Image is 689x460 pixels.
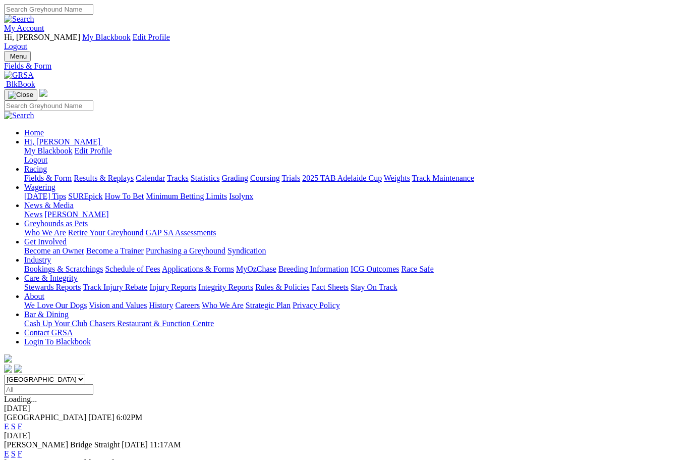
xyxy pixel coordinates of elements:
[146,192,227,200] a: Minimum Betting Limits
[24,319,87,328] a: Cash Up Your Club
[4,80,35,88] a: BlkBook
[86,246,144,255] a: Become a Trainer
[4,404,685,413] div: [DATE]
[89,301,147,310] a: Vision and Values
[302,174,382,182] a: 2025 TAB Adelaide Cup
[24,228,66,237] a: Who We Are
[105,265,160,273] a: Schedule of Fees
[68,192,102,200] a: SUREpick
[24,328,73,337] a: Contact GRSA
[4,42,27,50] a: Logout
[175,301,200,310] a: Careers
[24,201,74,210] a: News & Media
[4,413,86,422] span: [GEOGRAPHIC_DATA]
[227,246,266,255] a: Syndication
[44,210,108,219] a: [PERSON_NAME]
[312,283,349,291] a: Fact Sheets
[222,174,248,182] a: Grading
[24,228,685,237] div: Greyhounds as Pets
[401,265,433,273] a: Race Safe
[24,265,103,273] a: Bookings & Scratchings
[24,128,44,137] a: Home
[24,192,685,201] div: Wagering
[4,51,31,62] button: Toggle navigation
[4,100,93,111] input: Search
[24,246,685,255] div: Get Involved
[150,440,181,449] span: 11:17AM
[133,33,170,41] a: Edit Profile
[74,174,134,182] a: Results & Replays
[24,165,47,173] a: Racing
[11,449,16,458] a: S
[167,174,189,182] a: Tracks
[384,174,410,182] a: Weights
[24,274,78,282] a: Care & Integrity
[117,413,143,422] span: 6:02PM
[24,265,685,274] div: Industry
[4,440,120,449] span: [PERSON_NAME] Bridge Straight
[24,137,102,146] a: Hi, [PERSON_NAME]
[24,255,51,264] a: Industry
[149,301,173,310] a: History
[4,33,80,41] span: Hi, [PERSON_NAME]
[4,89,37,100] button: Toggle navigation
[4,431,685,440] div: [DATE]
[202,301,244,310] a: Who We Are
[24,219,88,228] a: Greyhounds as Pets
[122,440,148,449] span: [DATE]
[39,89,47,97] img: logo-grsa-white.png
[18,422,22,431] a: F
[293,301,340,310] a: Privacy Policy
[18,449,22,458] a: F
[6,80,35,88] span: BlkBook
[11,422,16,431] a: S
[24,283,81,291] a: Stewards Reports
[24,337,91,346] a: Login To Blackbook
[4,384,93,395] input: Select date
[255,283,310,291] a: Rules & Policies
[24,146,73,155] a: My Blackbook
[4,15,34,24] img: Search
[24,210,42,219] a: News
[4,395,37,403] span: Loading...
[4,4,93,15] input: Search
[198,283,253,291] a: Integrity Reports
[146,228,216,237] a: GAP SA Assessments
[89,319,214,328] a: Chasers Restaurant & Function Centre
[351,265,399,273] a: ICG Outcomes
[68,228,144,237] a: Retire Your Greyhound
[281,174,300,182] a: Trials
[24,310,69,319] a: Bar & Dining
[24,237,67,246] a: Get Involved
[4,24,44,32] a: My Account
[24,319,685,328] div: Bar & Dining
[24,146,685,165] div: Hi, [PERSON_NAME]
[24,174,685,183] div: Racing
[24,301,87,310] a: We Love Our Dogs
[162,265,234,273] a: Applications & Forms
[149,283,196,291] a: Injury Reports
[24,283,685,292] div: Care & Integrity
[4,354,12,363] img: logo-grsa-white.png
[191,174,220,182] a: Statistics
[24,137,100,146] span: Hi, [PERSON_NAME]
[146,246,225,255] a: Purchasing a Greyhound
[412,174,474,182] a: Track Maintenance
[24,174,72,182] a: Fields & Form
[4,62,685,71] a: Fields & Form
[24,183,55,191] a: Wagering
[24,156,47,164] a: Logout
[83,283,147,291] a: Track Injury Rebate
[24,192,66,200] a: [DATE] Tips
[24,292,44,300] a: About
[351,283,397,291] a: Stay On Track
[14,365,22,373] img: twitter.svg
[236,265,276,273] a: MyOzChase
[4,365,12,373] img: facebook.svg
[4,422,9,431] a: E
[4,33,685,51] div: My Account
[24,301,685,310] div: About
[10,53,27,60] span: Menu
[82,33,131,41] a: My Blackbook
[4,449,9,458] a: E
